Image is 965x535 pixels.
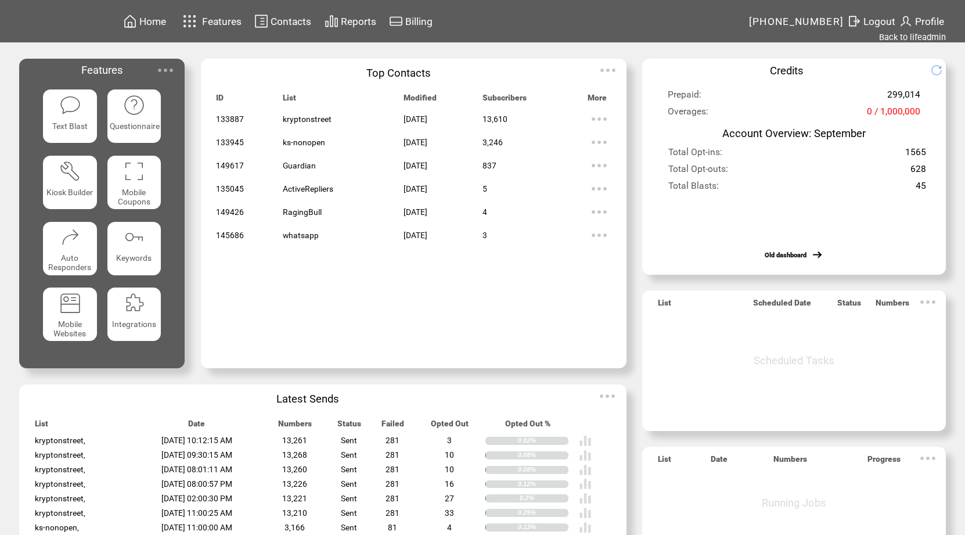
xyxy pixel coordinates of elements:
span: Billing [405,16,433,27]
span: Overages: [668,106,708,122]
span: Integrations [112,319,156,329]
span: Questionnaire [110,121,160,131]
span: Features [81,64,123,76]
span: 13,268 [282,450,307,459]
span: Kiosk Builder [46,188,93,197]
span: Total Opt-outs: [668,163,728,179]
img: poll%20-%20white.svg [579,521,592,534]
a: Mobile Coupons [107,156,161,211]
span: whatsapp [283,231,319,240]
img: ellypsis.svg [916,447,939,470]
span: [PHONE_NUMBER] [749,16,844,27]
span: kryptonstreet, [35,436,85,445]
img: ellypsis.svg [588,131,611,154]
a: Home [121,12,168,30]
span: Total Opt-ins: [668,146,722,163]
span: Home [139,16,166,27]
span: 281 [386,508,399,518]
span: Numbers [278,419,312,433]
img: contacts.svg [254,14,268,28]
span: Status [837,298,861,313]
a: Integrations [107,288,161,343]
span: 281 [386,494,399,503]
span: [DATE] 10:12:15 AM [161,436,232,445]
img: poll%20-%20white.svg [579,464,592,476]
a: Contacts [253,12,313,30]
img: refresh.png [931,64,952,76]
span: [DATE] [404,207,427,217]
span: Features [202,16,242,27]
span: Sent [341,479,357,489]
span: 1565 [905,146,926,163]
div: 0.02% [518,437,569,445]
span: Top Contacts [366,67,431,79]
a: Kiosk Builder [43,156,96,211]
img: coupons.svg [123,160,145,182]
span: [DATE] [404,161,427,170]
div: 0.2% [520,494,569,502]
span: ID [216,93,224,107]
span: 4 [482,207,487,217]
span: 81 [388,523,397,532]
span: kryptonstreet, [35,494,85,503]
span: Prepaid: [668,89,701,105]
span: Profile [915,16,944,27]
a: Old dashboard [765,252,806,259]
span: 281 [386,465,399,474]
span: 0 / 1,000,000 [867,106,920,122]
a: Back to lifeadmin [879,32,946,42]
span: Scheduled Tasks [754,354,834,367]
img: ellypsis.svg [588,177,611,200]
img: poll%20-%20white.svg [579,477,592,490]
span: 135045 [216,184,244,193]
span: [DATE] [404,114,427,124]
span: Text Blast [52,121,88,131]
span: 3 [482,231,487,240]
span: 3 [447,436,452,445]
span: 281 [386,450,399,459]
img: ellypsis.svg [588,224,611,247]
span: ks-nonopen [283,138,325,147]
span: [DATE] [404,184,427,193]
div: 0.13% [518,523,569,532]
span: 3,246 [482,138,503,147]
span: 149426 [216,207,244,217]
img: ellypsis.svg [154,59,177,82]
span: Sent [341,450,357,459]
span: List [35,419,48,433]
span: 45 [916,180,926,196]
span: List [283,93,296,107]
span: 33 [445,508,454,518]
img: ellypsis.svg [916,290,939,314]
span: Logout [863,16,895,27]
span: 4 [447,523,452,532]
span: [DATE] 02:00:30 PM [161,494,232,503]
img: auto-responders.svg [59,226,81,248]
img: poll%20-%20white.svg [579,449,592,462]
span: 628 [910,163,926,179]
span: [DATE] [404,138,427,147]
a: Auto Responders [43,222,96,277]
a: Keywords [107,222,161,277]
span: Latest Sends [276,393,339,405]
div: 0.12% [518,480,569,489]
img: poll%20-%20white.svg [579,492,592,505]
span: Failed [381,419,404,433]
span: 13,610 [482,114,507,124]
span: kryptonstreet, [35,508,85,518]
a: Reports [323,12,378,30]
a: Profile [897,12,946,30]
span: Credits [770,64,804,77]
img: ellypsis.svg [588,154,611,177]
img: integrations.svg [123,292,145,314]
span: [DATE] [404,231,427,240]
a: Features [178,10,243,33]
span: 3,166 [285,523,305,532]
a: Mobile Websites [43,288,96,343]
span: 10 [445,465,454,474]
span: Progress [867,454,901,469]
span: Keywords [116,253,152,263]
span: [DATE] 11:00:25 AM [161,508,232,518]
span: Numbers [773,454,807,469]
span: Sent [341,494,357,503]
